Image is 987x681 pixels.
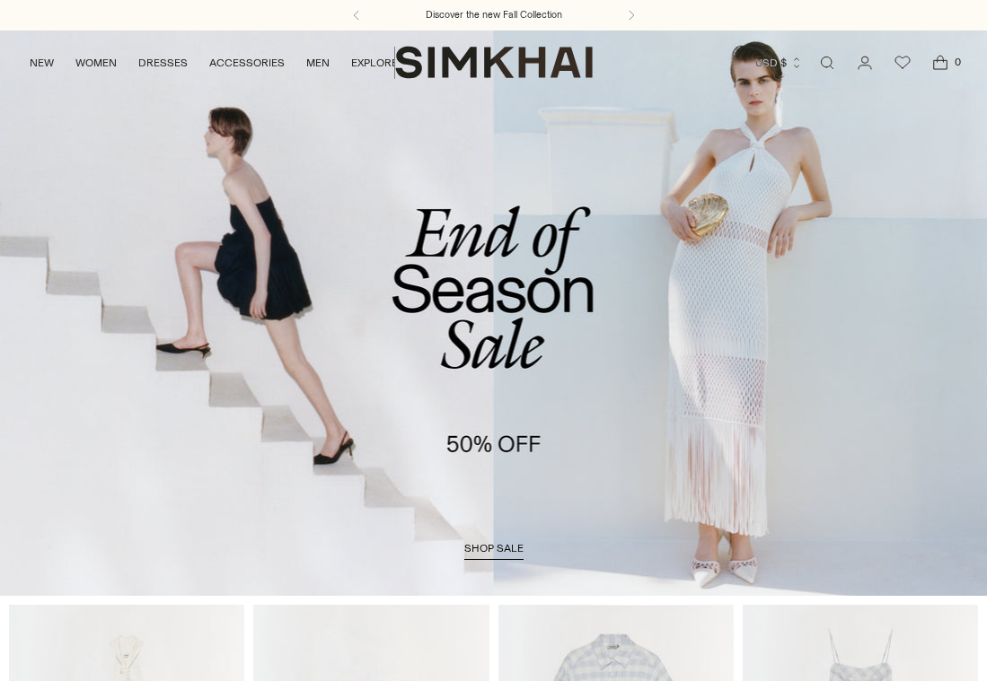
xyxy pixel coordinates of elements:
a: Wishlist [885,45,921,81]
a: Open search modal [809,45,845,81]
a: SIMKHAI [395,45,593,80]
a: Go to the account page [847,45,883,81]
span: 0 [949,54,965,70]
a: DRESSES [138,43,188,83]
a: Discover the new Fall Collection [426,8,562,22]
a: Open cart modal [922,45,958,81]
button: USD $ [755,43,803,83]
a: shop sale [464,542,524,560]
span: shop sale [464,542,524,554]
a: MEN [306,43,330,83]
a: NEW [30,43,54,83]
a: EXPLORE [351,43,398,83]
a: ACCESSORIES [209,43,285,83]
a: WOMEN [75,43,117,83]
